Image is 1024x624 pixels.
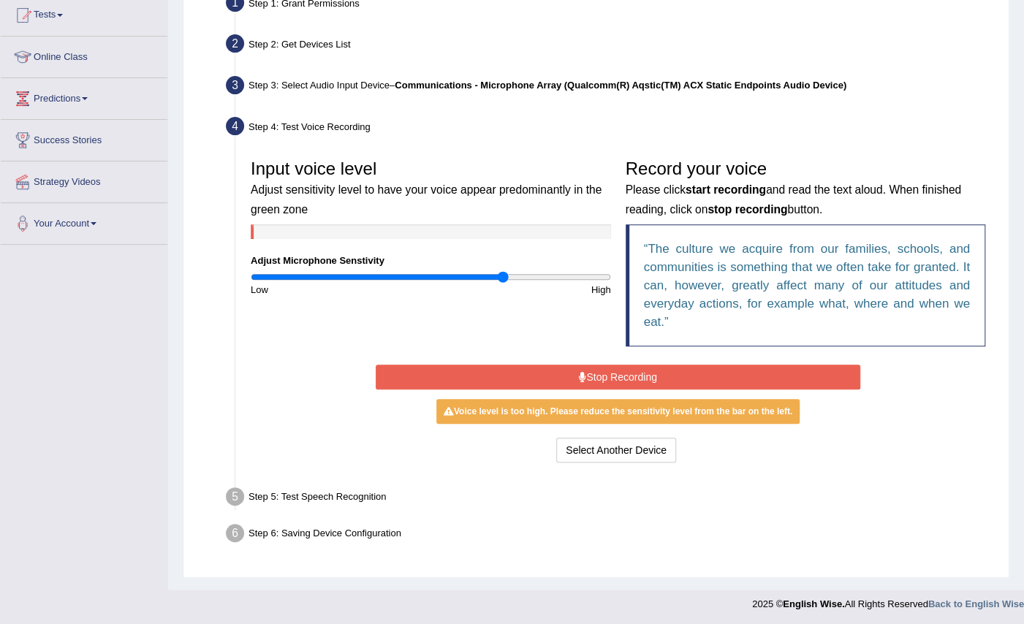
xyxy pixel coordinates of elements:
[431,283,618,297] div: High
[1,37,167,73] a: Online Class
[219,72,1002,104] div: Step 3: Select Audio Input Device
[626,159,986,217] h3: Record your voice
[395,80,846,91] b: Communications - Microphone Array (Qualcomm(R) Aqstic(TM) ACX Static Endpoints Audio Device)
[251,254,384,267] label: Adjust Microphone Senstivity
[219,30,1002,62] div: Step 2: Get Devices List
[243,283,431,297] div: Low
[783,598,844,609] strong: English Wise.
[251,159,611,217] h3: Input voice level
[390,80,846,91] span: –
[708,203,787,216] b: stop recording
[556,438,676,463] button: Select Another Device
[1,120,167,156] a: Success Stories
[436,399,800,424] div: Voice level is too high. Please reduce the sensitivity level from the bar on the left.
[376,365,860,389] button: Stop Recording
[219,113,1002,145] div: Step 4: Test Voice Recording
[752,590,1024,611] div: 2025 © All Rights Reserved
[686,183,766,196] b: start recording
[219,483,1002,515] div: Step 5: Test Speech Recognition
[928,598,1024,609] a: Back to English Wise
[1,161,167,198] a: Strategy Videos
[626,183,961,215] small: Please click and read the text aloud. When finished reading, click on button.
[1,78,167,115] a: Predictions
[251,183,602,215] small: Adjust sensitivity level to have your voice appear predominantly in the green zone
[644,242,971,329] q: The culture we acquire from our families, schools, and communities is something that we often tak...
[219,520,1002,552] div: Step 6: Saving Device Configuration
[1,203,167,240] a: Your Account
